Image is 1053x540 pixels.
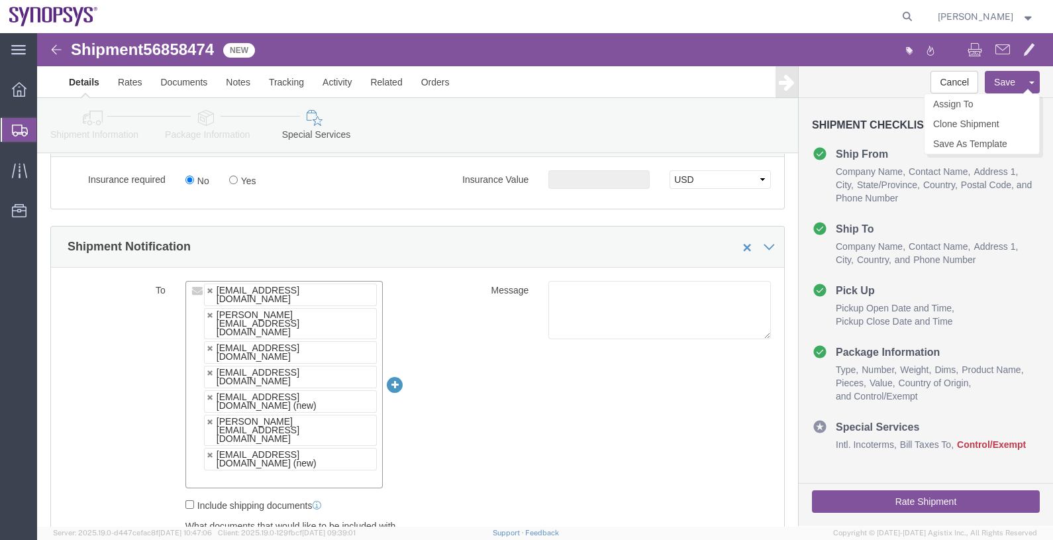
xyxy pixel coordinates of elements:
[493,529,526,537] a: Support
[833,527,1037,539] span: Copyright © [DATE]-[DATE] Agistix Inc., All Rights Reserved
[937,9,1035,25] button: [PERSON_NAME]
[37,33,1053,526] iframe: FS Legacy Container
[938,9,1013,24] span: Kris Ford
[302,529,356,537] span: [DATE] 09:39:01
[218,529,356,537] span: Client: 2025.19.0-129fbcf
[525,529,559,537] a: Feedback
[158,529,212,537] span: [DATE] 10:47:06
[9,7,98,27] img: logo
[53,529,212,537] span: Server: 2025.19.0-d447cefac8f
